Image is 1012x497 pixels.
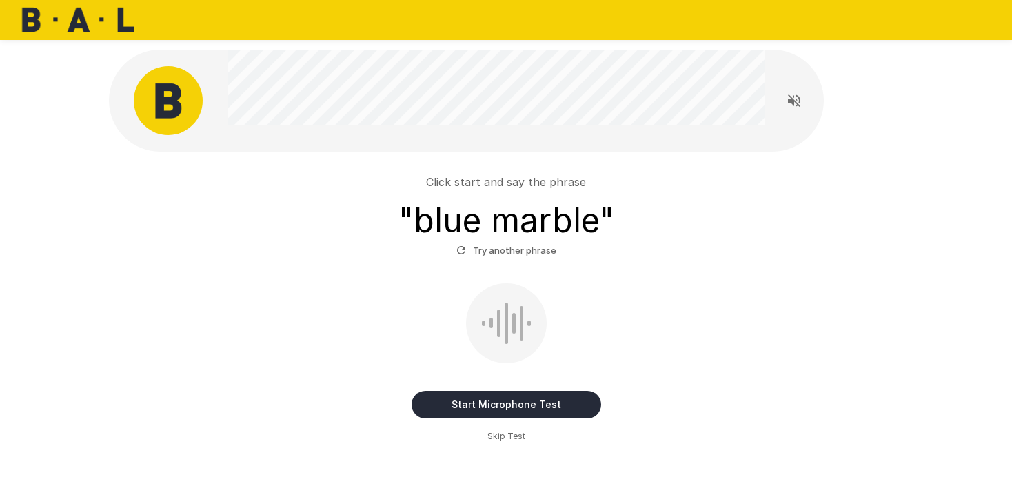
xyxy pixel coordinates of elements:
span: Skip Test [487,429,525,443]
h3: " blue marble " [398,201,614,240]
p: Click start and say the phrase [426,174,586,190]
button: Start Microphone Test [412,391,601,418]
button: Read questions aloud [780,87,808,114]
button: Try another phrase [453,240,560,261]
img: bal_avatar.png [134,66,203,135]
